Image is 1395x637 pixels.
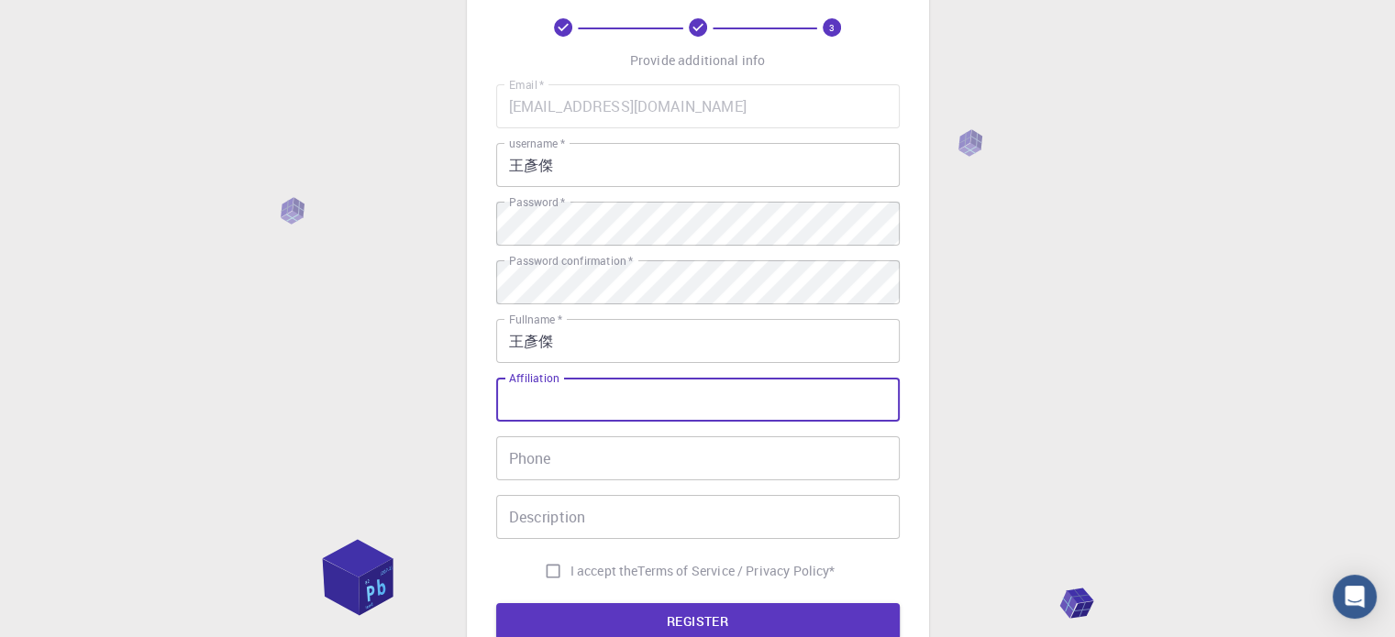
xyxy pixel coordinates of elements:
label: Fullname [509,312,562,327]
p: Provide additional info [630,51,765,70]
a: Terms of Service / Privacy Policy* [637,562,835,580]
label: Affiliation [509,370,559,386]
label: Email [509,77,544,93]
label: Password confirmation [509,253,633,269]
label: Password [509,194,565,210]
p: Terms of Service / Privacy Policy * [637,562,835,580]
div: Open Intercom Messenger [1333,575,1377,619]
label: username [509,136,565,151]
text: 3 [829,21,835,34]
span: I accept the [570,562,638,580]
